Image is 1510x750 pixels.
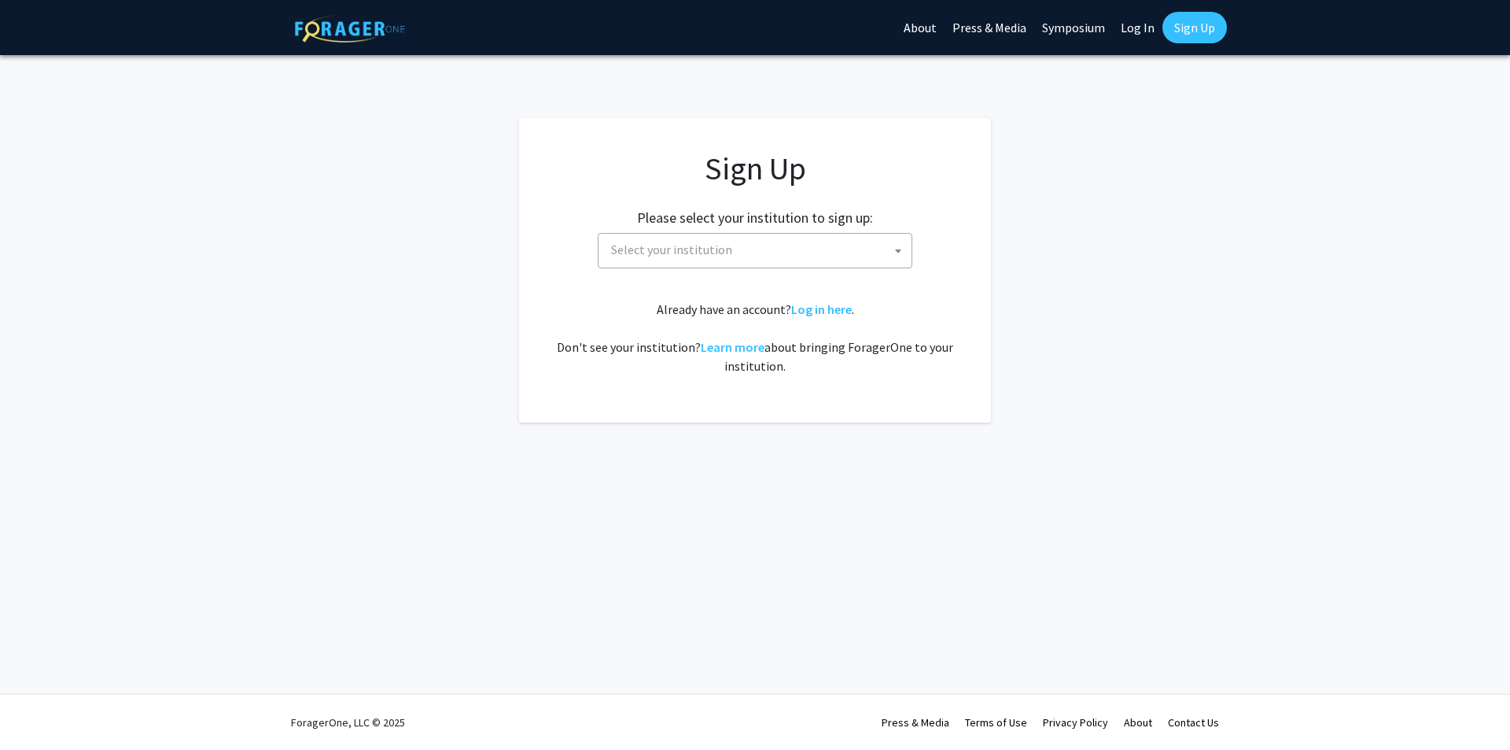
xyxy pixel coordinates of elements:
[1124,715,1152,730] a: About
[637,209,873,227] h2: Please select your institution to sign up:
[295,15,405,42] img: ForagerOne Logo
[551,150,959,187] h1: Sign Up
[1168,715,1219,730] a: Contact Us
[701,339,764,355] a: Learn more about bringing ForagerOne to your institution
[791,301,852,317] a: Log in here
[551,300,959,375] div: Already have an account? . Don't see your institution? about bringing ForagerOne to your institut...
[965,715,1027,730] a: Terms of Use
[598,233,912,268] span: Select your institution
[291,695,405,750] div: ForagerOne, LLC © 2025
[882,715,949,730] a: Press & Media
[1162,12,1227,43] a: Sign Up
[605,234,912,266] span: Select your institution
[1043,715,1108,730] a: Privacy Policy
[611,242,732,257] span: Select your institution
